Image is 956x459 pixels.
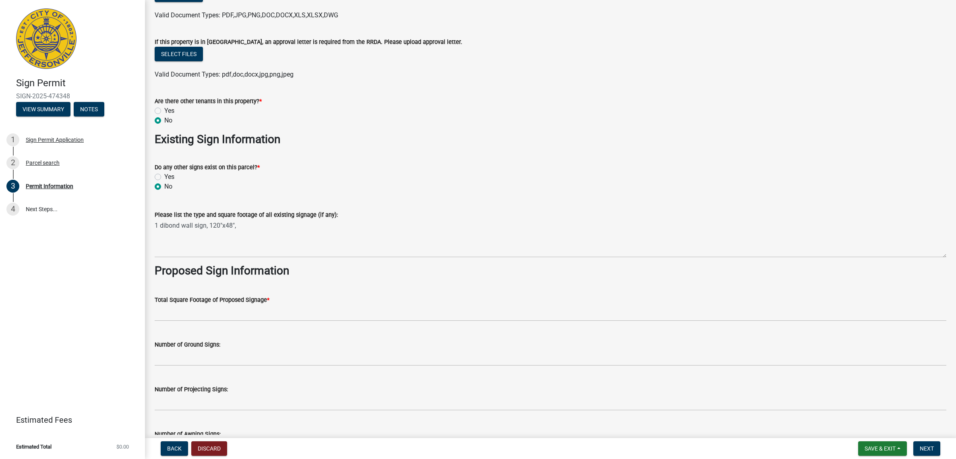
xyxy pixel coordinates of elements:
[16,444,52,449] span: Estimated Total
[164,106,174,116] label: Yes
[6,412,132,428] a: Estimated Fees
[26,137,84,143] div: Sign Permit Application
[865,445,896,452] span: Save & Exit
[155,212,338,218] label: Please list the type and square footage of all existing signage (if any):
[164,182,172,191] label: No
[155,71,294,78] span: Valid Document Types: pdf,doc,docx,jpg,png,jpeg
[164,172,174,182] label: Yes
[155,39,462,45] label: If this property is in [GEOGRAPHIC_DATA], an approval letter is required from the RRDA. Please up...
[191,441,227,456] button: Discard
[74,106,104,113] wm-modal-confirm: Notes
[167,445,182,452] span: Back
[6,203,19,216] div: 4
[16,92,129,100] span: SIGN-2025-474348
[155,165,260,170] label: Do any other signs exist on this parcel?
[161,441,188,456] button: Back
[155,342,220,348] label: Number of Ground Signs:
[155,432,221,437] label: Number of Awning Signs:
[155,297,269,303] label: Total Square Footage of Proposed Signage
[6,133,19,146] div: 1
[26,183,73,189] div: Permit Information
[16,106,70,113] wm-modal-confirm: Summary
[6,156,19,169] div: 2
[26,160,60,166] div: Parcel search
[155,99,262,104] label: Are there other tenants in this property?
[116,444,129,449] span: $0.00
[858,441,907,456] button: Save & Exit
[155,264,289,277] strong: Proposed Sign Information
[74,102,104,116] button: Notes
[920,445,934,452] span: Next
[16,8,77,69] img: City of Jeffersonville, Indiana
[913,441,940,456] button: Next
[155,387,228,393] label: Number of Projecting Signs:
[164,116,172,125] label: No
[16,77,139,89] h4: Sign Permit
[16,102,70,116] button: View Summary
[155,11,338,19] span: Valid Document Types: PDF,JPG,PNG,DOC,DOCX,XLS,XLSX,DWG
[155,47,203,61] button: Select files
[155,133,280,146] strong: Existing Sign Information
[6,180,19,193] div: 3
